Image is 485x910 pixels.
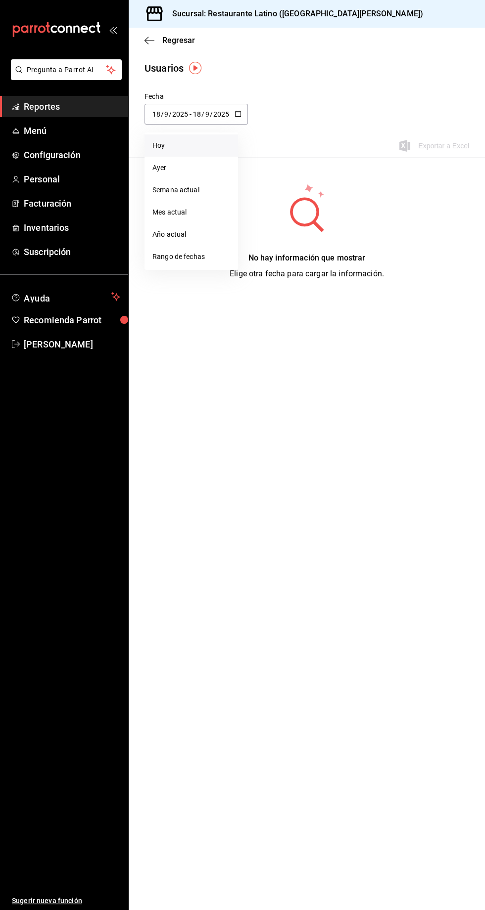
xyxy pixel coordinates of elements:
button: Pregunta a Parrot AI [11,59,122,80]
input: Year [172,110,189,118]
li: Año actual [145,223,238,246]
li: Hoy [145,134,238,157]
span: / [169,110,172,118]
span: / [210,110,213,118]
span: Pregunta a Parrot AI [27,65,106,75]
button: open_drawer_menu [109,26,117,34]
div: Fecha [145,91,248,102]
div: No hay información que mostrar [230,252,384,264]
li: Ayer [145,157,238,179]
span: Elige otra fecha para cargar la información. [230,269,384,278]
input: Day [193,110,201,118]
span: Inventarios [24,221,120,234]
span: Facturación [24,197,120,210]
button: Regresar [145,36,195,45]
input: Year [213,110,230,118]
span: Regresar [162,36,195,45]
span: Reportes [24,100,120,113]
a: Pregunta a Parrot AI [7,72,122,82]
span: Ayuda [24,291,107,303]
li: Rango de fechas [145,246,238,268]
span: Personal [24,173,120,186]
span: Sugerir nueva función [12,896,120,906]
span: Menú [24,124,120,137]
div: Usuarios [145,61,184,76]
span: / [161,110,164,118]
img: Tooltip marker [189,62,201,74]
li: Semana actual [145,179,238,201]
span: Configuración [24,148,120,162]
span: - [190,110,192,118]
li: Mes actual [145,201,238,223]
span: Suscripción [24,245,120,259]
input: Day [152,110,161,118]
input: Month [164,110,169,118]
input: Month [205,110,210,118]
span: / [201,110,204,118]
h3: Sucursal: Restaurante Latino ([GEOGRAPHIC_DATA][PERSON_NAME]) [164,8,423,20]
span: [PERSON_NAME] [24,338,120,351]
span: Recomienda Parrot [24,313,120,327]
